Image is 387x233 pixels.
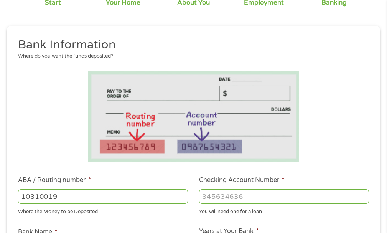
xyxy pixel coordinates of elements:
[199,205,369,215] div: You will need one for a loan.
[199,176,285,184] label: Checking Account Number
[18,189,188,204] input: 263177916
[199,189,369,204] input: 345634636
[88,71,299,162] img: Routing number location
[18,37,364,53] h2: Bank Information
[18,176,91,184] label: ABA / Routing number
[18,53,364,60] div: Where do you want the funds deposited?
[18,205,188,215] div: Where the Money to be Deposited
